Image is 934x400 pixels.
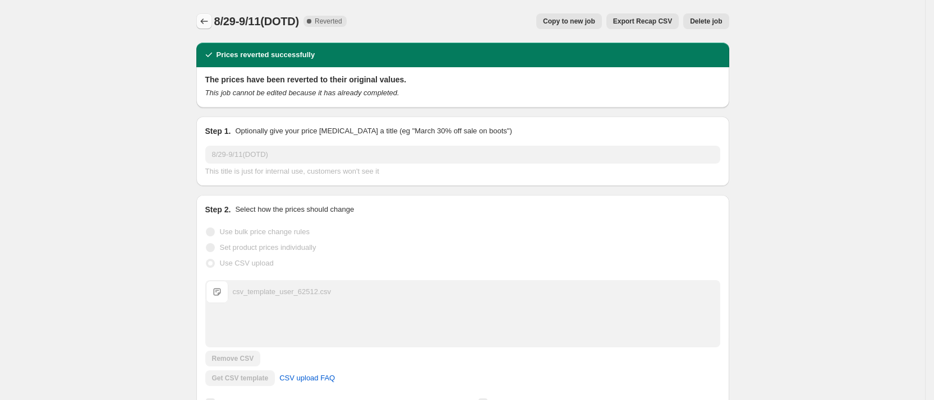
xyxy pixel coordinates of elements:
[205,167,379,175] span: This title is just for internal use, customers won't see it
[613,17,672,26] span: Export Recap CSV
[235,125,512,137] p: Optionally give your price [MEDICAL_DATA] a title (eg "March 30% off sale on boots")
[214,15,300,27] span: 8/29-9/11(DOTD)
[683,13,729,29] button: Delete job
[690,17,722,26] span: Delete job
[205,74,720,85] h2: The prices have been reverted to their original values.
[205,204,231,215] h2: Step 2.
[235,204,354,215] p: Select how the prices should change
[279,373,335,384] span: CSV upload FAQ
[233,286,332,297] div: csv_template_user_62512.csv
[315,17,342,26] span: Reverted
[205,89,399,97] i: This job cannot be edited because it has already completed.
[220,243,316,252] span: Set product prices individually
[220,259,274,267] span: Use CSV upload
[536,13,602,29] button: Copy to new job
[205,146,720,164] input: 30% off holiday sale
[205,125,231,137] h2: Step 1.
[196,13,212,29] button: Price change jobs
[606,13,679,29] button: Export Recap CSV
[273,369,342,387] a: CSV upload FAQ
[220,227,310,236] span: Use bulk price change rules
[217,49,315,61] h2: Prices reverted successfully
[543,17,595,26] span: Copy to new job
